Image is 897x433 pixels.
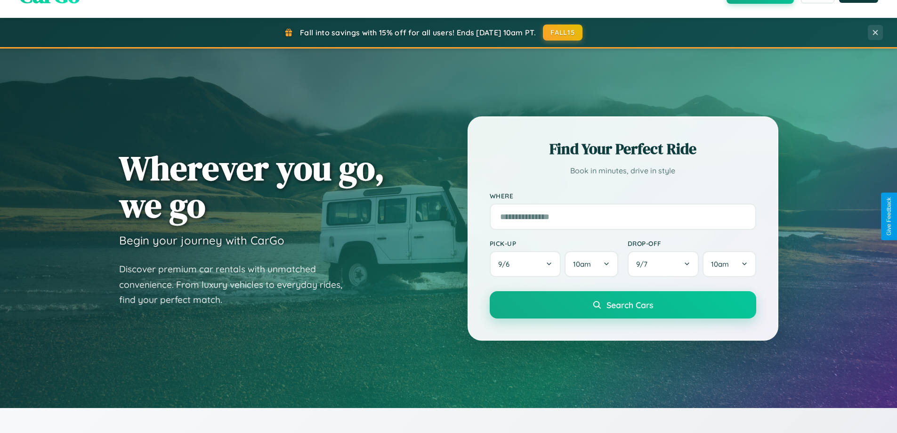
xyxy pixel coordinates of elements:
span: 10am [573,260,591,269]
div: Give Feedback [886,197,892,236]
h3: Begin your journey with CarGo [119,233,284,247]
button: 9/7 [628,251,699,277]
span: Fall into savings with 15% off for all users! Ends [DATE] 10am PT. [300,28,536,37]
label: Pick-up [490,239,618,247]
label: Where [490,192,756,200]
p: Book in minutes, drive in style [490,164,756,178]
button: FALL15 [543,25,582,41]
button: 10am [565,251,618,277]
button: 9/6 [490,251,561,277]
span: 9 / 6 [498,260,514,269]
h2: Find Your Perfect Ride [490,139,756,159]
button: Search Cars [490,291,756,319]
span: Search Cars [606,300,653,310]
h1: Wherever you go, we go [119,149,385,224]
span: 10am [711,260,729,269]
button: 10am [703,251,756,277]
label: Drop-off [628,239,756,247]
p: Discover premium car rentals with unmatched convenience. From luxury vehicles to everyday rides, ... [119,261,355,308]
span: 9 / 7 [636,260,652,269]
